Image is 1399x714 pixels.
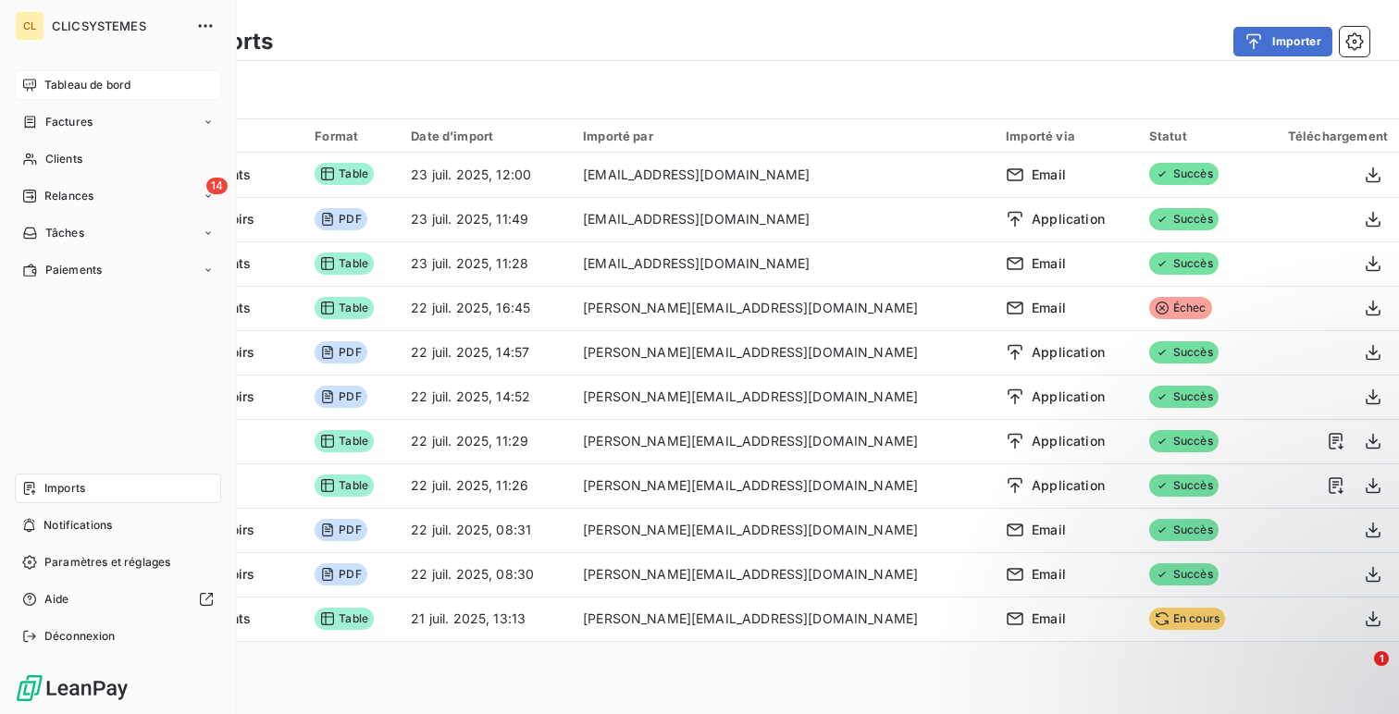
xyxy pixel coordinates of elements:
td: 22 juil. 2025, 14:52 [400,375,572,419]
span: Email [1032,166,1066,184]
a: Clients [15,144,221,174]
td: [EMAIL_ADDRESS][DOMAIN_NAME] [572,197,995,241]
td: [PERSON_NAME][EMAIL_ADDRESS][DOMAIN_NAME] [572,330,995,375]
span: CLICSYSTEMES [52,18,185,33]
span: Aide [44,591,69,608]
span: Échec [1149,297,1212,319]
span: Application [1032,432,1105,450]
div: Importé par [583,129,984,143]
span: Paiements [45,262,102,278]
td: 23 juil. 2025, 11:49 [400,197,572,241]
span: Succès [1149,208,1219,230]
td: 22 juil. 2025, 16:45 [400,286,572,330]
span: Succès [1149,163,1219,185]
span: Application [1032,343,1105,362]
td: [PERSON_NAME][EMAIL_ADDRESS][DOMAIN_NAME] [572,597,995,641]
td: [EMAIL_ADDRESS][DOMAIN_NAME] [572,153,995,197]
td: [PERSON_NAME][EMAIL_ADDRESS][DOMAIN_NAME] [572,552,995,597]
span: Succès [1149,252,1219,275]
td: 22 juil. 2025, 11:29 [400,419,572,463]
td: 22 juil. 2025, 08:30 [400,552,572,597]
span: PDF [315,519,366,541]
span: Table [315,163,374,185]
span: Tableau de bord [44,77,130,93]
td: 23 juil. 2025, 11:28 [400,241,572,286]
iframe: Intercom notifications message [1029,535,1399,664]
span: 14 [206,178,228,194]
td: 23 juil. 2025, 12:00 [400,153,572,197]
span: Table [315,430,374,452]
span: Tâches [45,225,84,241]
span: Succès [1149,341,1219,363]
span: Clients [45,151,82,167]
div: Statut [1149,129,1244,143]
div: Date d’import [411,129,561,143]
span: PDF [315,563,366,585]
span: Email [1032,521,1066,539]
div: CL [15,11,44,41]
span: Paramètres et réglages [44,554,170,571]
td: 21 juil. 2025, 13:13 [400,597,572,641]
span: Succès [1149,474,1219,497]
span: Succès [1149,430,1219,452]
span: Succès [1149,386,1219,408]
a: Aide [15,585,221,614]
a: Tableau de bord [15,70,221,100]
a: Paramètres et réglages [15,548,221,577]
a: 14Relances [15,181,221,211]
a: Factures [15,107,221,137]
span: PDF [315,208,366,230]
td: 22 juil. 2025, 11:26 [400,463,572,508]
span: Notifications [43,517,112,534]
span: Factures [45,114,93,130]
span: Email [1032,254,1066,273]
div: Importé via [1006,129,1127,143]
span: Table [315,252,374,275]
span: Table [315,608,374,630]
span: Succès [1149,519,1219,541]
span: PDF [315,386,366,408]
td: [PERSON_NAME][EMAIL_ADDRESS][DOMAIN_NAME] [572,463,995,508]
td: 22 juil. 2025, 14:57 [400,330,572,375]
td: [EMAIL_ADDRESS][DOMAIN_NAME] [572,241,995,286]
span: Application [1032,210,1105,228]
div: Téléchargement [1266,129,1388,143]
span: Relances [44,188,93,204]
span: PDF [315,341,366,363]
img: Logo LeanPay [15,673,130,703]
span: Application [1032,388,1105,406]
span: 1 [1374,651,1389,666]
span: Table [315,297,374,319]
a: Imports [15,474,221,503]
span: Déconnexion [44,628,116,645]
div: Format [315,129,389,143]
td: [PERSON_NAME][EMAIL_ADDRESS][DOMAIN_NAME] [572,419,995,463]
td: [PERSON_NAME][EMAIL_ADDRESS][DOMAIN_NAME] [572,286,995,330]
td: 22 juil. 2025, 08:31 [400,508,572,552]
td: [PERSON_NAME][EMAIL_ADDRESS][DOMAIN_NAME] [572,508,995,552]
span: Table [315,474,374,497]
a: Paiements [15,255,221,285]
button: Importer [1233,27,1332,56]
span: Imports [44,480,85,497]
span: Email [1032,299,1066,317]
td: [PERSON_NAME][EMAIL_ADDRESS][DOMAIN_NAME] [572,375,995,419]
iframe: Intercom live chat [1336,651,1380,696]
a: Tâches [15,218,221,248]
span: Application [1032,476,1105,495]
